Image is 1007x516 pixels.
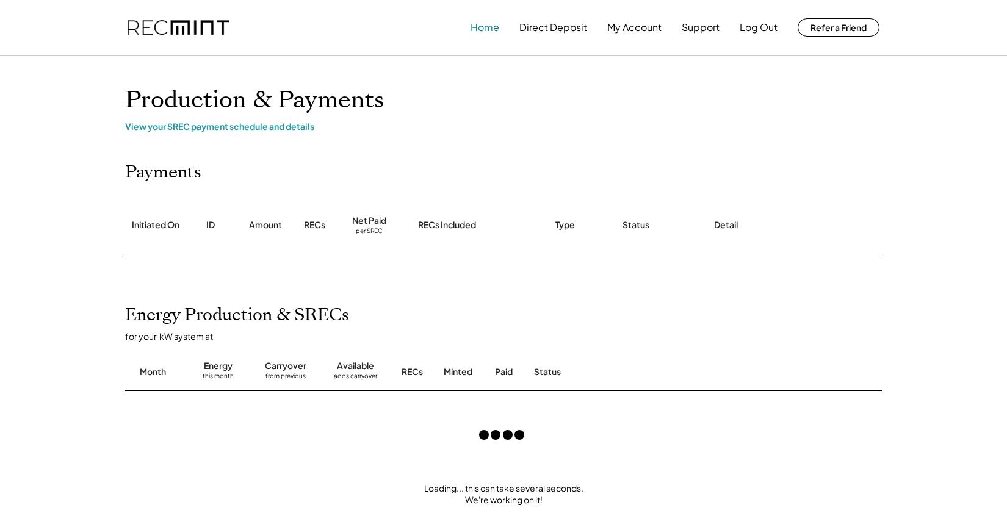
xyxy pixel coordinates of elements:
[113,482,894,506] div: Loading... this can take several seconds. We're working on it!
[444,366,472,378] div: Minted
[337,360,374,372] div: Available
[249,219,282,231] div: Amount
[623,219,649,231] div: Status
[352,215,386,227] div: Net Paid
[265,360,306,372] div: Carryover
[203,372,234,384] div: this month
[204,360,233,372] div: Energy
[132,219,179,231] div: Initiated On
[128,20,229,35] img: recmint-logotype%403x.png
[125,86,882,115] h1: Production & Payments
[798,18,879,37] button: Refer a Friend
[495,366,513,378] div: Paid
[125,305,349,326] h2: Energy Production & SRECs
[740,15,778,40] button: Log Out
[402,366,423,378] div: RECs
[125,331,894,342] div: for your kW system at
[519,15,587,40] button: Direct Deposit
[418,219,476,231] div: RECs Included
[534,366,742,378] div: Status
[555,219,575,231] div: Type
[714,219,738,231] div: Detail
[140,366,166,378] div: Month
[607,15,662,40] button: My Account
[471,15,499,40] button: Home
[682,15,720,40] button: Support
[334,372,377,384] div: adds carryover
[265,372,306,384] div: from previous
[304,219,325,231] div: RECs
[206,219,215,231] div: ID
[125,121,882,132] div: View your SREC payment schedule and details
[356,227,383,236] div: per SREC
[125,162,201,183] h2: Payments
